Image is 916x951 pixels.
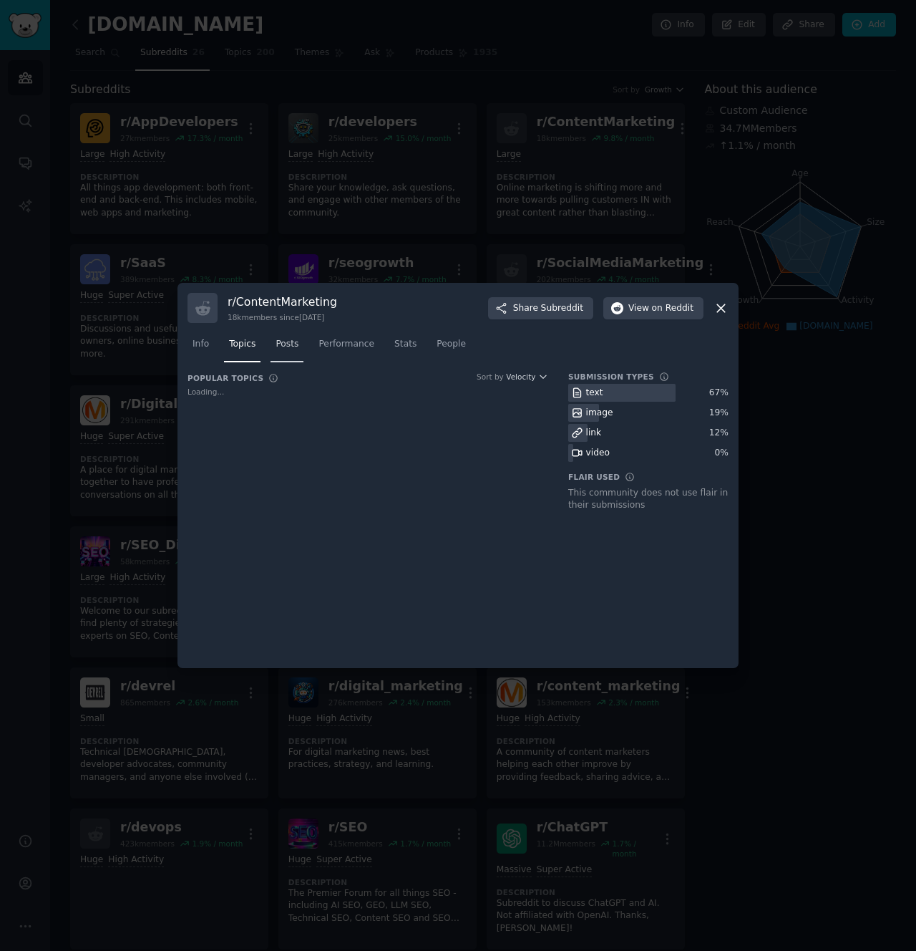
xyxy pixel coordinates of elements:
div: 12 % [709,427,729,440]
span: Performance [318,338,374,351]
div: image [586,407,613,420]
div: 19 % [709,407,729,420]
a: Performance [313,333,379,362]
span: Stats [394,338,416,351]
h3: Popular Topics [187,373,263,383]
div: link [586,427,602,440]
span: Share [513,302,583,315]
span: View [628,302,693,315]
h3: Flair Used [568,472,620,482]
button: Velocity [506,372,548,382]
button: Viewon Reddit [603,297,703,320]
span: Subreddit [541,302,583,315]
div: video [586,447,610,460]
div: text [586,387,603,400]
button: ShareSubreddit [488,297,593,320]
div: 0 % [715,447,729,460]
a: Info [187,333,214,362]
a: Posts [271,333,303,362]
span: People [437,338,466,351]
div: 67 % [709,387,729,400]
span: Info [193,338,209,351]
span: Velocity [506,372,535,382]
span: Posts [276,338,298,351]
div: Sort by [477,372,504,382]
a: Topics [224,333,260,362]
h3: Submission Types [568,372,654,382]
a: People [432,333,471,362]
h3: r/ ContentMarketing [228,294,337,309]
span: on Reddit [652,302,693,315]
a: Stats [389,333,422,362]
div: This community does not use flair in their submissions [568,487,729,512]
div: Loading... [187,387,548,397]
span: Topics [229,338,255,351]
div: 18k members since [DATE] [228,312,337,322]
